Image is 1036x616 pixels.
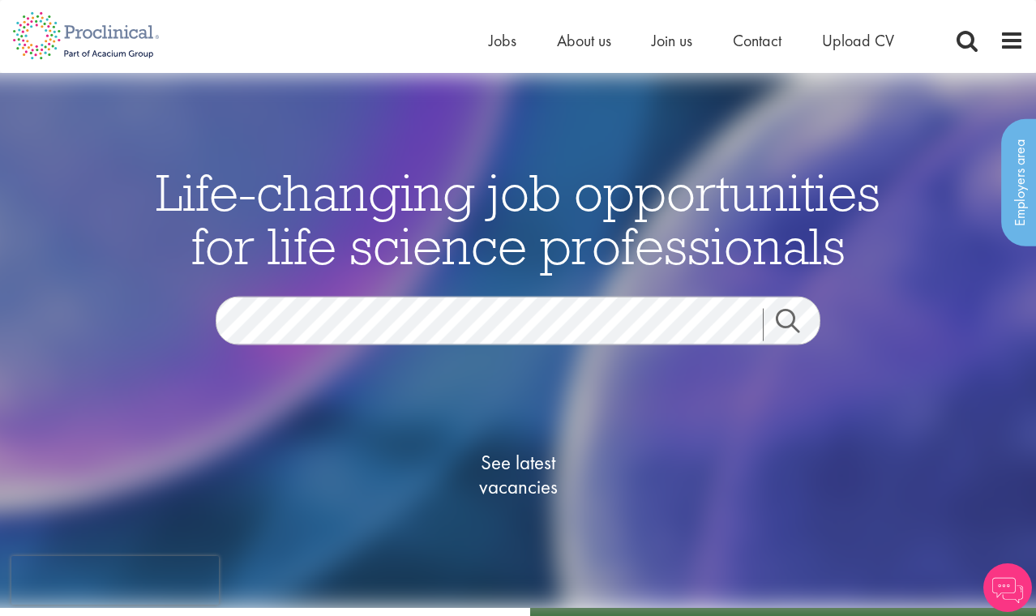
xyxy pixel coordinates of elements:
a: Jobs [489,30,516,51]
a: See latestvacancies [437,386,599,564]
a: Upload CV [822,30,894,51]
a: About us [557,30,611,51]
a: Job search submit button [763,309,833,341]
img: Chatbot [983,563,1032,612]
a: Join us [652,30,692,51]
span: See latest vacancies [437,451,599,499]
span: Life-changing job opportunities for life science professionals [156,160,880,278]
a: Contact [733,30,781,51]
iframe: reCAPTCHA [11,556,219,605]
